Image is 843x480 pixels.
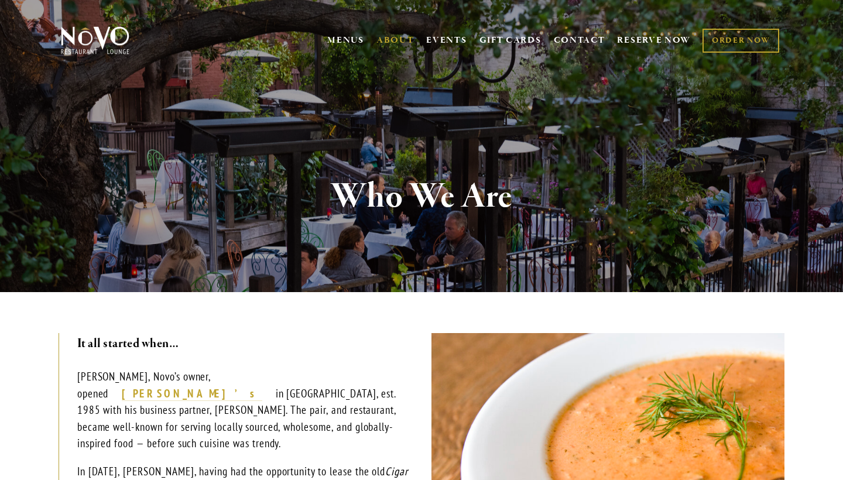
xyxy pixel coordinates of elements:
[122,386,262,400] strong: [PERSON_NAME]’s
[327,35,364,46] a: MENUS
[426,35,467,46] a: EVENTS
[77,335,179,352] strong: It all started when…
[702,29,779,53] a: ORDER NOW
[376,35,414,46] a: ABOUT
[77,368,412,452] p: [PERSON_NAME], Novo’s owner, opened in [GEOGRAPHIC_DATA], est. 1985 with his business partner, [P...
[617,29,691,52] a: RESERVE NOW
[331,174,512,219] strong: Who We Are
[59,26,132,55] img: Novo Restaurant &amp; Lounge
[554,29,605,52] a: CONTACT
[479,29,542,52] a: GIFT CARDS
[122,386,262,402] a: [PERSON_NAME]’s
